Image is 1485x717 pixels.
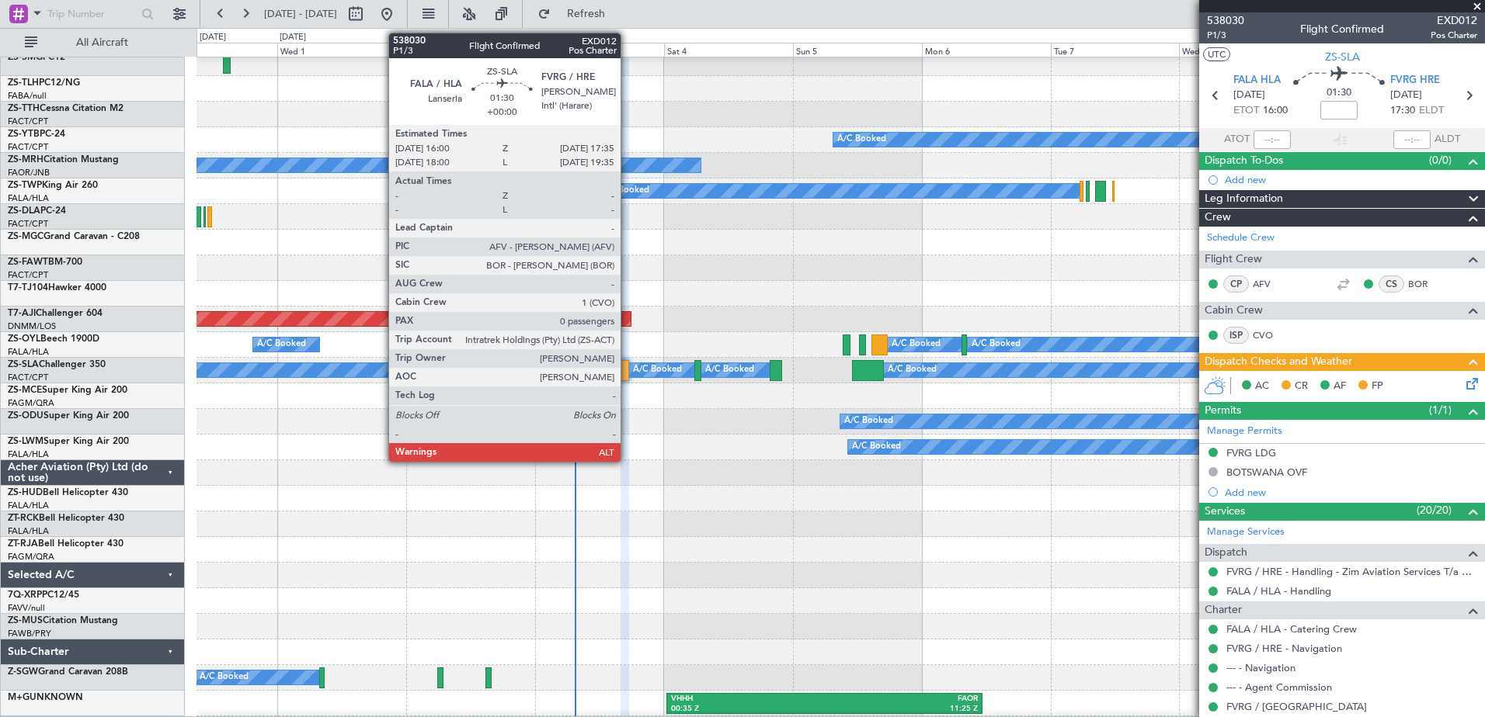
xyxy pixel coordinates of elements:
[8,500,49,511] a: FALA/HLA
[8,488,43,497] span: ZS-HUD
[8,283,106,293] a: T7-TJ104Hawker 4000
[1390,88,1422,103] span: [DATE]
[1205,601,1242,619] span: Charter
[1205,302,1263,320] span: Cabin Crew
[17,30,169,55] button: All Aircraft
[1226,466,1307,479] div: BOTSWANA OVF
[8,667,38,677] span: Z-SGW
[8,539,38,549] span: ZT-RJA
[8,53,65,62] a: ZS-SMGPC12
[1207,29,1244,42] span: P1/3
[8,258,43,267] span: ZS-FAW
[1233,88,1265,103] span: [DATE]
[1417,502,1452,518] span: (20/20)
[8,104,40,113] span: ZS-TTH
[1295,379,1308,394] span: CR
[535,43,664,57] div: Fri 3
[8,269,48,281] a: FACT/CPT
[8,693,30,702] span: M+G
[1207,525,1285,540] a: Manage Services
[825,694,979,705] div: FAOR
[257,333,306,356] div: A/C Booked
[671,694,825,705] div: VHHH
[1435,132,1460,147] span: ALDT
[922,43,1051,57] div: Mon 6
[8,218,48,230] a: FACT/CPT
[1390,73,1440,88] span: FVRG HRE
[8,449,49,460] a: FALA/HLA
[8,372,48,383] a: FACT/CPT
[8,360,106,369] a: ZS-SLAChallenger 350
[1223,327,1249,344] div: ISP
[705,358,754,382] div: A/C Booked
[1253,328,1288,342] a: CVO
[8,104,123,113] a: ZS-TTHCessna Citation M2
[1372,379,1383,394] span: FP
[1207,424,1282,439] a: Manage Permits
[200,666,249,689] div: A/C Booked
[1263,103,1288,119] span: 16:00
[8,551,54,563] a: FAGM/QRA
[8,232,43,241] span: ZS-MGC
[633,358,682,382] div: A/C Booked
[8,181,98,190] a: ZS-TWPKing Air 260
[8,53,43,62] span: ZS-SMG
[8,386,42,395] span: ZS-MCE
[8,155,119,165] a: ZS-MRHCitation Mustang
[1205,251,1262,268] span: Flight Crew
[1051,43,1180,57] div: Tue 7
[1205,209,1231,227] span: Crew
[1390,103,1415,119] span: 17:30
[793,43,922,57] div: Sun 5
[1226,446,1276,459] div: FVRG LDG
[837,128,886,151] div: A/C Booked
[1431,12,1477,29] span: EXD012
[8,411,129,421] a: ZS-ODUSuper King Air 200
[200,31,226,44] div: [DATE]
[8,411,43,421] span: ZS-ODU
[600,179,649,203] div: A/C Booked
[1205,402,1241,420] span: Permits
[8,78,80,88] a: ZS-TLHPC12/NG
[852,435,901,459] div: A/C Booked
[1226,565,1477,578] a: FVRG / HRE - Handling - Zim Aviation Services T/a Pepeti Commodities
[1207,12,1244,29] span: 538030
[8,616,118,625] a: ZS-MUSCitation Mustang
[1429,152,1452,168] span: (0/0)
[1179,43,1308,57] div: Wed 8
[8,309,103,318] a: T7-AJIChallenger 604
[1224,132,1250,147] span: ATOT
[8,360,39,369] span: ZS-SLA
[8,78,39,88] span: ZS-TLH
[8,616,43,625] span: ZS-MUS
[1225,486,1477,499] div: Add new
[1233,73,1281,88] span: FALA HLA
[8,141,48,153] a: FACT/CPT
[8,258,82,267] a: ZS-FAWTBM-700
[8,90,47,102] a: FABA/null
[664,43,793,57] div: Sat 4
[8,309,36,318] span: T7-AJI
[8,397,54,409] a: FAGM/QRA
[8,386,127,395] a: ZS-MCESuper King Air 200
[277,43,406,57] div: Wed 1
[8,116,48,127] a: FACT/CPT
[8,283,48,293] span: T7-TJ104
[1226,700,1367,713] a: FVRG / [GEOGRAPHIC_DATA]
[1419,103,1444,119] span: ELDT
[8,525,49,537] a: FALA/HLA
[1223,275,1249,293] div: CP
[8,334,99,344] a: ZS-OYLBeech 1900D
[1203,47,1230,61] button: UTC
[554,9,619,19] span: Refresh
[280,31,306,44] div: [DATE]
[8,602,45,614] a: FAVV/null
[1327,85,1351,101] span: 01:30
[8,488,128,497] a: ZS-HUDBell Helicopter 430
[825,704,979,715] div: 11:25 Z
[1233,103,1259,119] span: ETOT
[1254,130,1291,149] input: --:--
[406,43,535,57] div: Thu 2
[1429,402,1452,418] span: (1/1)
[1207,230,1275,246] a: Schedule Crew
